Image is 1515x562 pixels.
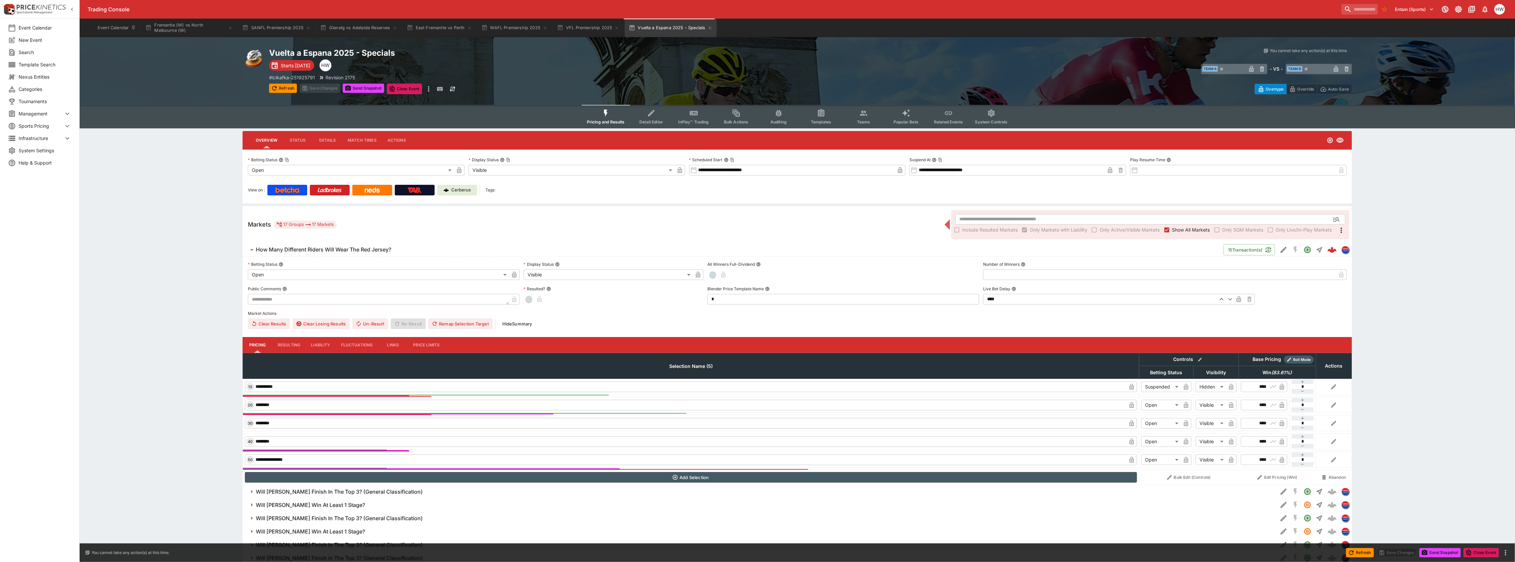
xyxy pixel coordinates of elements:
button: SANFL Premiership 2025 [238,19,315,37]
div: Suspended [1141,382,1181,392]
div: lclkafka [1341,541,1349,549]
button: Edit Pricing (Win) [1241,472,1314,483]
div: lclkafka [1341,501,1349,509]
button: Straight [1314,539,1326,551]
img: Neds [365,187,380,193]
button: Fremantle (W) vs North Melbourne (W) [141,19,237,37]
span: 50 [247,457,254,462]
span: Sports Pricing [19,122,63,129]
div: lclkafka [1341,514,1349,522]
span: Re-Result [391,318,426,329]
button: Pricing [243,337,272,353]
button: Event Calendar [94,19,140,37]
span: Un-Result [352,318,388,329]
div: 170a8bf6-71e2-49ed-85c1-72f02be9d1b2 [1328,245,1337,254]
span: Detail Editor [639,119,663,124]
label: View on : [248,185,265,195]
div: Event type filters [582,105,1013,128]
button: Notifications [1479,3,1491,15]
div: Visible [1196,418,1226,429]
p: Copy To Clipboard [269,74,315,81]
img: TabNZ [408,187,422,193]
span: Search [19,49,71,56]
button: SGM Disabled [1290,526,1302,537]
button: Close Event [1464,548,1499,557]
button: Copy To Clipboard [938,158,943,162]
p: Suspend At [909,157,931,163]
a: Cerberus [437,185,477,195]
div: Hidden [1196,382,1226,392]
div: Harry Walker [320,59,331,71]
p: Starts [DATE] [281,62,310,69]
button: more [425,84,433,94]
button: Edit Detail [1278,499,1290,511]
button: Override [1286,84,1317,94]
button: Edit Detail [1278,486,1290,498]
div: Show/hide Price Roll mode configuration. [1284,356,1314,364]
span: Include Resulted Markets [962,226,1018,233]
button: Open [1302,486,1314,498]
button: Copy To Clipboard [285,158,289,162]
img: PriceKinetics [17,5,66,10]
span: Templates [811,119,831,124]
a: 170a8bf6-71e2-49ed-85c1-72f02be9d1b2 [1326,243,1339,256]
button: Will [PERSON_NAME] Finish In The Top 3? (General Classification) [243,512,1278,525]
button: SGM Disabled [1290,539,1302,551]
button: Resulting [272,337,306,353]
h5: Markets [248,221,271,228]
button: Edit Detail [1278,244,1290,256]
button: Copy To Clipboard [506,158,511,162]
span: Bulk Actions [724,119,749,124]
button: Resulted? [546,287,551,291]
button: No Bookmarks [1379,4,1390,15]
h6: Will [PERSON_NAME] Win At Least 1 Stage? [256,528,365,535]
p: Resulted? [524,286,545,292]
p: You cannot take any action(s) at this time. [1270,48,1348,54]
button: Auto-Save [1317,84,1352,94]
button: Connected to PK [1439,3,1451,15]
button: Bulk edit [1196,355,1204,364]
span: Win(83.61%) [1256,369,1299,377]
span: InPlay™ Trading [679,119,709,124]
button: Refresh [1346,548,1374,557]
p: Display Status [469,157,499,163]
img: lclkafka [1342,488,1349,495]
button: Open [1302,244,1314,256]
button: Overview [251,132,283,148]
img: lclkafka [1342,528,1349,535]
button: Edit Detail [1278,526,1290,537]
button: Documentation [1466,3,1478,15]
button: VFL Premiership 2025 [553,19,623,37]
p: Override [1297,86,1314,93]
button: Open [1302,539,1314,551]
span: Show All Markets [1172,226,1210,233]
span: Help & Support [19,159,71,166]
button: Will [PERSON_NAME] Finish In The Top 3? (General Classification) [243,485,1278,498]
p: Auto-Save [1328,86,1349,93]
button: Price Limits [408,337,445,353]
h6: Will [PERSON_NAME] Finish In The Top 3? (General Classification) [256,488,423,495]
svg: Open [1327,137,1334,144]
p: Revision 2175 [325,74,355,81]
svg: Visible [1336,136,1344,144]
div: lclkafka [1341,488,1349,496]
button: SGM Disabled [1290,512,1302,524]
img: Ladbrokes [318,187,342,193]
svg: Suspended [1304,501,1312,509]
label: Tags: [485,185,495,195]
th: Controls [1139,353,1239,366]
button: Betting Status [279,262,283,267]
span: Event Calendar [19,24,71,31]
span: System Controls [975,119,1008,124]
button: Copy To Clipboard [730,158,735,162]
button: Suspended [1302,499,1314,511]
span: Infrastructure [19,135,63,142]
div: Visible [469,165,675,176]
img: logo-cerberus--red.svg [1328,245,1337,254]
button: Suspended [1302,526,1314,537]
p: You cannot take any action(s) at this time. [92,550,170,556]
button: Suspend AtCopy To Clipboard [932,158,937,162]
button: Edit Detail [1278,539,1290,551]
p: Number of Winners [983,261,1020,267]
button: Remap Selection Target [428,318,493,329]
